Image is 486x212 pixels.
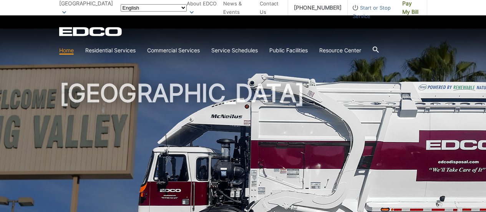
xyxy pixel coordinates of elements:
[59,27,123,36] a: EDCD logo. Return to the homepage.
[319,46,361,55] a: Resource Center
[147,46,200,55] a: Commercial Services
[269,46,308,55] a: Public Facilities
[121,4,187,12] select: Select a language
[211,46,258,55] a: Service Schedules
[85,46,136,55] a: Residential Services
[59,46,74,55] a: Home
